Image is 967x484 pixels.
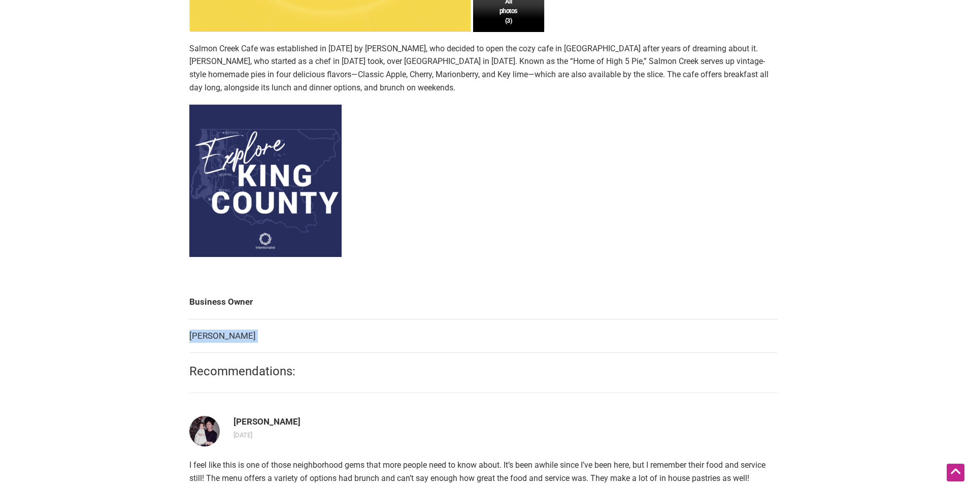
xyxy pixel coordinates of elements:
[234,431,252,439] a: [DATE]
[351,70,358,79] span: —
[189,363,778,380] h2: Recommendations:
[189,319,778,353] td: [PERSON_NAME]
[947,464,964,481] div: Scroll Back to Top
[189,105,342,257] img: Explore King County
[234,431,252,439] time: September 23, 2021 @ 9:00 am
[189,42,778,94] p: Salmon Creek Cafe was established in [DATE] by [PERSON_NAME], who decided to open the cozy cafe i...
[234,416,301,427] b: [PERSON_NAME]
[189,285,778,319] td: Business Owner
[528,70,535,79] span: —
